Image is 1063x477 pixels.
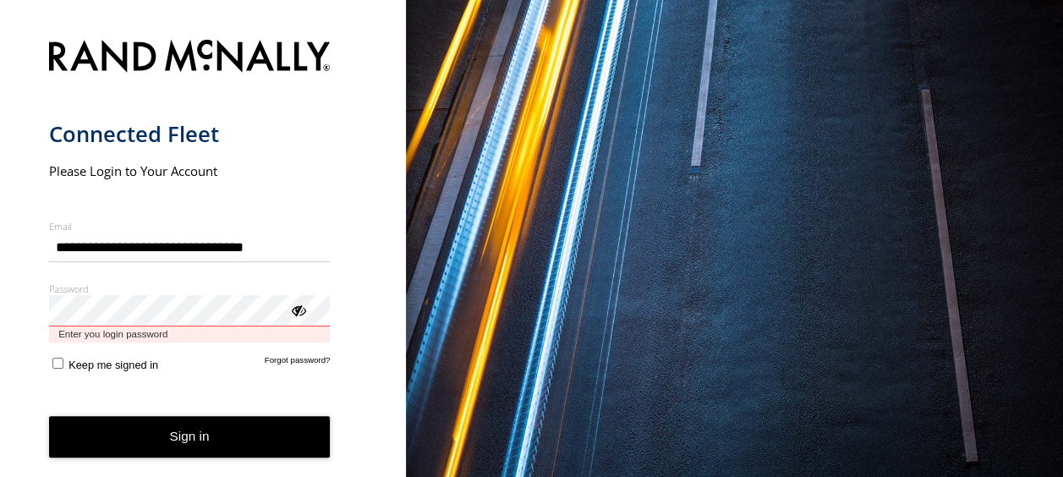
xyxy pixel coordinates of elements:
[49,416,331,458] button: Sign in
[68,359,158,371] span: Keep me signed in
[49,36,331,79] img: Rand McNally
[289,301,306,318] div: ViewPassword
[49,282,331,295] label: Password
[49,220,331,233] label: Email
[265,355,331,371] a: Forgot password?
[49,326,331,343] span: Enter you login password
[49,120,331,148] h1: Connected Fleet
[49,162,331,179] h2: Please Login to Your Account
[52,358,63,369] input: Keep me signed in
